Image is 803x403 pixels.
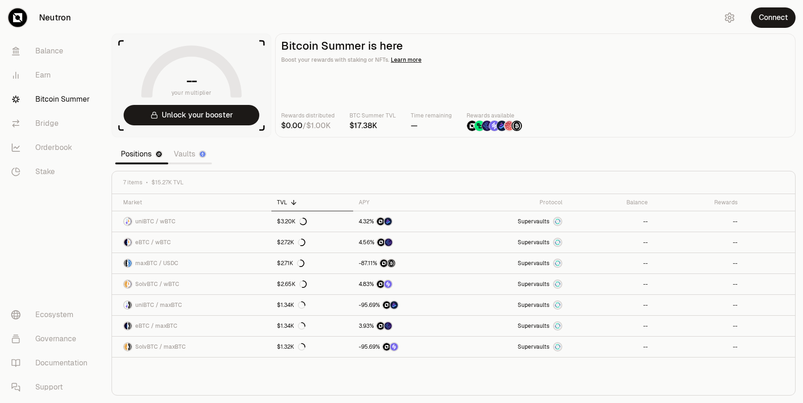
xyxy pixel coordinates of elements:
[353,295,456,315] a: NTRNBedrock Diamonds
[115,145,168,163] a: Positions
[653,211,743,232] a: --
[200,151,205,157] img: Ethereum Logo
[135,301,182,309] span: uniBTC / maxBTC
[456,211,568,232] a: SupervaultsSupervaults
[659,199,737,206] div: Rewards
[271,211,353,232] a: $3.20K
[124,301,127,309] img: uniBTC Logo
[353,337,456,357] a: NTRNSolv Points
[277,301,305,309] div: $1.34K
[411,120,452,131] div: —
[277,343,305,351] div: $1.32K
[112,316,271,336] a: eBTC LogomaxBTC LogoeBTC / maxBTC
[277,239,305,246] div: $2.72K
[512,121,522,131] img: Structured Points
[518,301,549,309] span: Supervaults
[568,253,654,273] a: --
[128,322,132,330] img: maxBTC Logo
[128,239,132,246] img: wBTC Logo
[653,337,743,357] a: --
[518,280,549,288] span: Supervaults
[474,121,485,131] img: Lombard Lux
[384,280,392,288] img: Solv Points
[135,239,171,246] span: eBTC / wBTC
[124,280,127,288] img: SolvBTC Logo
[482,121,492,131] img: EtherFi Points
[135,343,186,351] span: SolvBTC / maxBTC
[456,316,568,336] a: SupervaultsSupervaults
[123,199,266,206] div: Market
[359,199,450,206] div: APY
[271,274,353,294] a: $2.65K
[391,56,421,64] span: Learn more
[653,316,743,336] a: --
[377,218,384,225] img: NTRN
[653,295,743,315] a: --
[4,351,100,375] a: Documentation
[359,300,450,310] button: NTRNBedrock Diamonds
[388,260,395,267] img: Structured Points
[353,232,456,253] a: NTRNEtherFi Points
[456,295,568,315] a: SupervaultsSupervaults
[271,337,353,357] a: $1.32K
[411,111,452,120] p: Time remaining
[554,322,561,330] img: Supervaults
[380,260,388,267] img: NTRN
[359,217,450,226] button: NTRNBedrock Diamonds
[128,218,132,225] img: wBTC Logo
[573,199,648,206] div: Balance
[277,260,304,267] div: $2.71K
[112,274,271,294] a: SolvBTC LogowBTC LogoSolvBTC / wBTC
[504,121,514,131] img: Mars Fragments
[568,232,654,253] a: --
[135,260,178,267] span: maxBTC / USDC
[456,232,568,253] a: SupervaultsSupervaults
[124,218,127,225] img: uniBTC Logo
[390,301,398,309] img: Bedrock Diamonds
[128,301,132,309] img: maxBTC Logo
[461,199,562,206] div: Protocol
[128,343,132,351] img: maxBTC Logo
[4,87,100,111] a: Bitcoin Summer
[4,63,100,87] a: Earn
[384,322,392,330] img: EtherFi Points
[135,218,176,225] span: uniBTC / wBTC
[385,239,392,246] img: EtherFi Points
[353,274,456,294] a: NTRNSolv Points
[554,301,561,309] img: Supervaults
[554,343,561,351] img: Supervaults
[383,343,390,351] img: NTRN
[135,322,178,330] span: eBTC / maxBTC
[377,239,385,246] img: NTRN
[277,218,307,225] div: $3.20K
[277,280,307,288] div: $2.65K
[554,280,561,288] img: Supervaults
[124,322,127,330] img: eBTC Logo
[186,73,197,88] h1: --
[456,274,568,294] a: SupervaultsSupervaults
[377,280,384,288] img: NTRN
[653,274,743,294] a: --
[383,301,390,309] img: NTRN
[377,322,384,330] img: NTRN
[128,280,132,288] img: wBTC Logo
[518,218,549,225] span: Supervaults
[4,160,100,184] a: Stake
[4,375,100,399] a: Support
[456,253,568,273] a: SupervaultsSupervaults
[554,260,561,267] img: Supervaults
[156,151,162,157] img: Neutron Logo
[384,218,392,225] img: Bedrock Diamonds
[4,327,100,351] a: Governance
[497,121,507,131] img: Bedrock Diamonds
[112,232,271,253] a: eBTC LogowBTC LogoeBTC / wBTC
[171,88,212,97] span: your multiplier
[751,7,796,28] button: Connect
[124,260,127,267] img: maxBTC Logo
[281,55,790,65] p: Boost your rewards with staking or NFTs.
[653,253,743,273] a: --
[135,280,179,288] span: SolvBTC / wBTC
[359,321,450,331] button: NTRNEtherFi Points
[568,316,654,336] a: --
[277,322,305,330] div: $1.34K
